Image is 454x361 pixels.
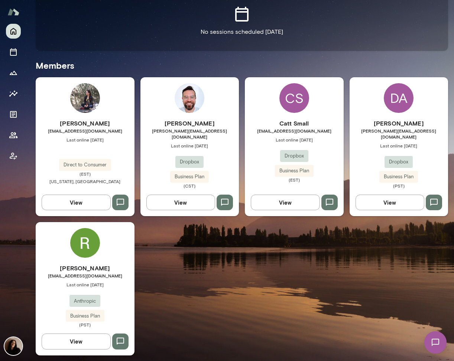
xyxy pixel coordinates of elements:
img: Mento [7,5,19,19]
span: [PERSON_NAME][EMAIL_ADDRESS][DOMAIN_NAME] [350,128,448,140]
span: (EST) [245,177,344,183]
span: Last online [DATE] [350,143,448,149]
button: View [42,195,111,210]
span: Last online [DATE] [245,137,344,143]
h6: [PERSON_NAME] [36,119,134,128]
button: Insights [6,86,21,101]
span: Last online [DATE] [36,137,134,143]
h6: [PERSON_NAME] [36,264,134,273]
h5: Members [36,59,448,71]
span: Business Plan [66,312,104,320]
span: Dropbox [280,152,308,160]
span: Last online [DATE] [140,143,239,149]
button: View [251,195,320,210]
h6: [PERSON_NAME] [350,119,448,128]
button: View [356,195,425,210]
span: Business Plan [379,173,418,180]
span: Business Plan [275,167,314,175]
span: (EST) [36,171,134,177]
span: Business Plan [170,173,209,180]
span: [US_STATE], [GEOGRAPHIC_DATA] [49,179,120,184]
span: (PST) [36,322,134,328]
button: Growth Plan [6,65,21,80]
span: [EMAIL_ADDRESS][DOMAIN_NAME] [36,273,134,279]
span: (PST) [350,183,448,189]
div: CS [279,83,309,113]
span: Last online [DATE] [36,282,134,287]
button: View [146,195,215,210]
span: [EMAIL_ADDRESS][DOMAIN_NAME] [245,128,344,134]
button: Members [6,128,21,143]
span: Anthropic [69,297,100,305]
span: Dropbox [385,158,413,166]
span: (CST) [140,183,239,189]
img: Jenesis M Gallego [70,83,100,113]
h6: Catt Small [245,119,344,128]
span: Dropbox [175,158,204,166]
button: Documents [6,107,21,122]
span: [PERSON_NAME][EMAIL_ADDRESS][DOMAIN_NAME] [140,128,239,140]
p: No sessions scheduled [DATE] [201,27,283,36]
div: DA [384,83,414,113]
button: Home [6,24,21,39]
h6: [PERSON_NAME] [140,119,239,128]
span: Direct to Consumer [59,161,111,169]
img: Chris Meeks [175,83,204,113]
button: Client app [6,149,21,163]
img: Ryn Linthicum [70,228,100,258]
span: [EMAIL_ADDRESS][DOMAIN_NAME] [36,128,134,134]
button: Sessions [6,45,21,59]
button: View [42,334,111,349]
img: Fiona Nodar [4,337,22,355]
